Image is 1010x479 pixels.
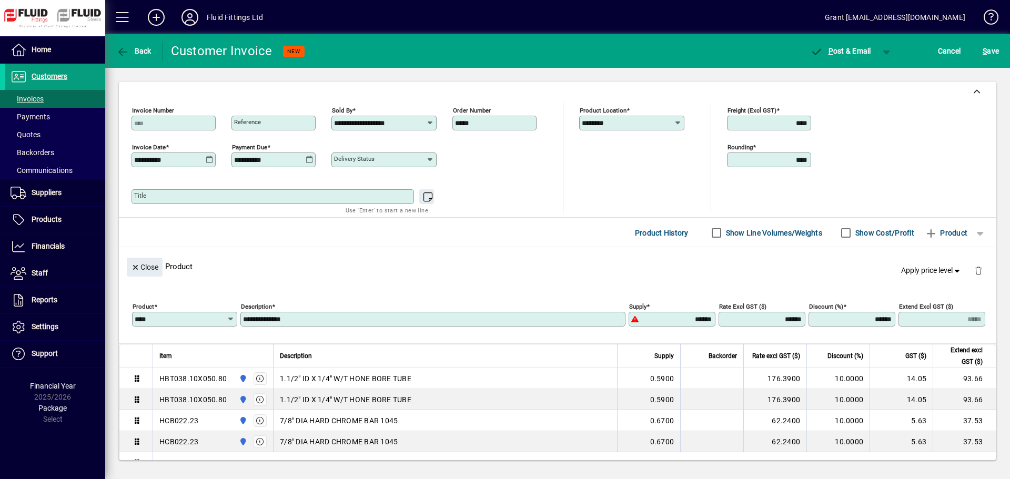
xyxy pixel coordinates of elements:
td: 14.05 [870,368,933,389]
span: Extend excl GST ($) [940,344,983,368]
a: Quotes [5,126,105,144]
div: Customer Invoice [171,43,272,59]
td: 5.63 [870,410,933,431]
div: 62.2400 [750,436,800,447]
mat-label: Rate excl GST ($) [719,303,766,310]
td: 93.66 [933,368,996,389]
span: Settings [32,322,58,331]
span: 1.1/2" ID X 1/4" W/T HONE BORE TUBE [280,394,411,405]
a: Backorders [5,144,105,161]
span: Customers [32,72,67,80]
button: Profile [173,8,207,27]
a: Reports [5,287,105,313]
a: Home [5,37,105,63]
mat-label: Order number [453,107,491,114]
button: Save [980,42,1002,60]
button: Post & Email [805,42,876,60]
div: 62.2400 [750,415,800,426]
span: Apply price level [901,265,962,276]
mat-label: Extend excl GST ($) [899,303,953,310]
button: Delete [966,258,991,283]
button: Apply price level [897,261,966,280]
a: Knowledge Base [976,2,997,36]
span: Support [32,349,58,358]
span: Rate excl GST ($) [752,350,800,362]
a: Financials [5,233,105,260]
span: P [829,47,833,55]
a: Staff [5,260,105,287]
app-page-header-button: Back [105,42,163,60]
mat-label: Payment due [232,144,267,151]
span: Cancel [938,43,961,59]
span: Backorder [709,350,737,362]
span: Description [280,350,312,362]
mat-label: Reference [234,118,261,126]
span: ost & Email [810,47,871,55]
td: 10.0000 [806,410,870,431]
span: S [983,47,987,55]
button: Product [920,223,973,242]
mat-label: Description [241,303,272,310]
mat-label: Rounding [728,144,753,151]
span: Payments [11,113,50,121]
a: Invoices [5,90,105,108]
div: Product [119,247,996,286]
mat-label: Title [134,192,146,199]
td: 37.53 [933,410,996,431]
span: AUCKLAND [236,373,248,384]
mat-label: Sold by [332,107,352,114]
span: Suppliers [32,188,62,197]
div: HCB022.23 [159,436,198,447]
span: 0.6700 [650,415,674,426]
span: NEW [287,48,300,55]
mat-label: Delivery status [334,155,375,162]
span: 1.1/2" ID X 1/4" W/T HONE BORE TUBE [280,373,411,384]
a: Communications [5,161,105,179]
a: Support [5,341,105,367]
span: 7/8" DIA HARD CHROME BAR 1045 [280,436,398,447]
a: Products [5,207,105,233]
span: Close [131,259,158,276]
span: Invoices [11,95,44,103]
span: ave [983,43,999,59]
mat-label: Discount (%) [809,303,843,310]
span: Reports [32,295,57,304]
span: AUCKLAND [236,394,248,405]
div: HCB022.23 [159,415,198,426]
span: Home [32,45,51,54]
button: Product History [631,223,693,242]
span: Financial Year [30,382,76,390]
span: Products [32,215,62,223]
td: 14.05 [870,389,933,410]
span: Quotes [11,130,41,139]
td: 10.0000 [806,431,870,452]
a: Settings [5,314,105,340]
mat-label: Invoice date [132,144,166,151]
span: Item [159,350,172,362]
button: Cancel [935,42,964,60]
td: 10.0000 [806,368,870,389]
td: 93.66 [933,389,996,410]
label: Show Cost/Profit [853,228,914,238]
mat-label: Invoice number [132,107,174,114]
span: Backorders [11,148,54,157]
span: 0.6700 [650,436,674,447]
td: 10.0000 [806,389,870,410]
span: Financials [32,242,65,250]
div: HBT038.10X050.80 [159,394,227,405]
a: Suppliers [5,180,105,206]
mat-hint: Use 'Enter' to start a new line [346,204,428,216]
button: Close [127,258,163,277]
td: 37.53 [933,431,996,452]
app-page-header-button: Delete [966,266,991,275]
div: 176.3900 [750,394,800,405]
span: 0.5900 [650,373,674,384]
mat-label: Supply [629,303,647,310]
span: GST ($) [905,350,926,362]
label: Show Line Volumes/Weights [724,228,822,238]
mat-label: Product [133,303,154,310]
span: Supply [654,350,674,362]
span: 7/8" DIA HARD CHROME BAR 1045 [280,415,398,426]
td: 5.63 [870,431,933,452]
a: Payments [5,108,105,126]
